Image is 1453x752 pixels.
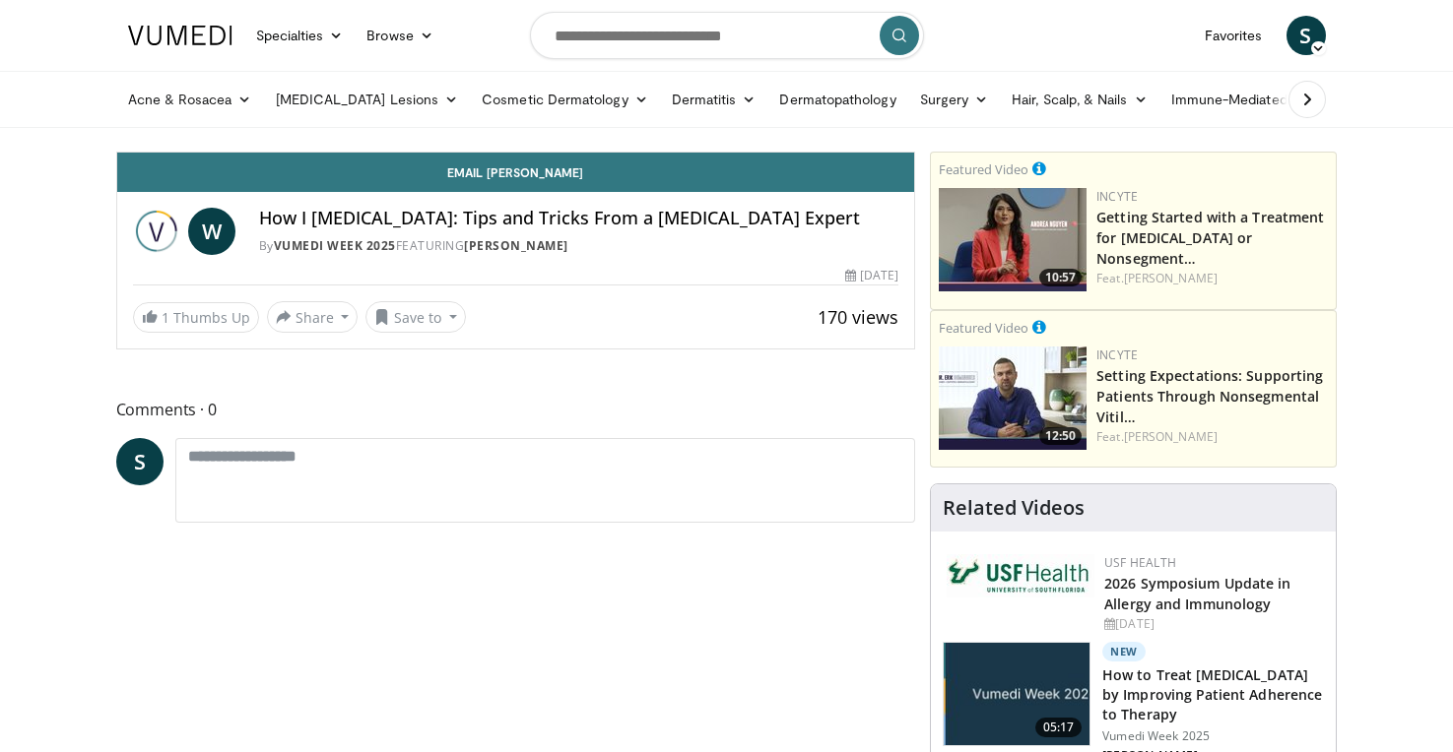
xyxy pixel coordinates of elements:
img: 98b3b5a8-6d6d-4e32-b979-fd4084b2b3f2.png.150x105_q85_crop-smart_upscale.jpg [939,346,1087,450]
a: [PERSON_NAME] [464,237,568,254]
a: Incyte [1096,188,1138,205]
div: Feat. [1096,428,1328,446]
a: Favorites [1193,16,1275,55]
a: [MEDICAL_DATA] Lesions [264,80,471,119]
a: S [116,438,164,485]
a: Acne & Rosacea [116,80,264,119]
p: New [1102,642,1146,661]
img: Vumedi Week 2025 [133,208,180,255]
a: 1 Thumbs Up [133,302,259,333]
p: Vumedi Week 2025 [1102,728,1324,744]
a: Hair, Scalp, & Nails [1000,80,1158,119]
button: Share [267,301,359,333]
img: e02a99de-beb8-4d69-a8cb-018b1ffb8f0c.png.150x105_q85_crop-smart_upscale.jpg [939,188,1087,291]
img: 686d8672-2919-4606-b2e9-16909239eac7.jpg.150x105_q85_crop-smart_upscale.jpg [944,643,1090,745]
a: Surgery [908,80,1001,119]
a: Cosmetic Dermatology [470,80,659,119]
a: W [188,208,235,255]
a: 10:57 [939,188,1087,291]
a: Specialties [244,16,356,55]
div: [DATE] [845,267,898,284]
small: Featured Video [939,160,1028,178]
h3: How to Treat [MEDICAL_DATA] by Improving Patient Adherence to Therapy [1102,665,1324,724]
img: VuMedi Logo [128,26,232,45]
a: S [1287,16,1326,55]
a: Getting Started with a Treatment for [MEDICAL_DATA] or Nonsegment… [1096,208,1324,268]
span: Comments 0 [116,397,916,422]
span: 1 [162,308,169,327]
input: Search topics, interventions [530,12,924,59]
a: Email [PERSON_NAME] [117,153,915,192]
span: 170 views [818,305,898,329]
a: Incyte [1096,346,1138,363]
small: Featured Video [939,319,1028,337]
button: Save to [365,301,466,333]
a: Immune-Mediated [1159,80,1319,119]
div: Feat. [1096,270,1328,287]
a: Browse [355,16,445,55]
a: [PERSON_NAME] [1124,428,1218,445]
img: 6ba8804a-8538-4002-95e7-a8f8012d4a11.png.150x105_q85_autocrop_double_scale_upscale_version-0.2.jpg [947,554,1094,597]
a: USF Health [1104,554,1176,571]
a: [PERSON_NAME] [1124,270,1218,286]
div: By FEATURING [259,237,899,255]
a: 12:50 [939,346,1087,450]
a: 2026 Symposium Update in Allergy and Immunology [1104,574,1290,613]
h4: Related Videos [943,496,1085,520]
a: Dermatopathology [767,80,907,119]
span: 05:17 [1035,718,1083,737]
span: 10:57 [1039,269,1082,286]
a: Dermatitis [660,80,768,119]
h4: How I [MEDICAL_DATA]: Tips and Tricks From a [MEDICAL_DATA] Expert [259,208,899,229]
a: Vumedi Week 2025 [274,237,396,254]
span: 12:50 [1039,427,1082,445]
a: Setting Expectations: Supporting Patients Through Nonsegmental Vitil… [1096,366,1323,426]
div: [DATE] [1104,615,1320,633]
